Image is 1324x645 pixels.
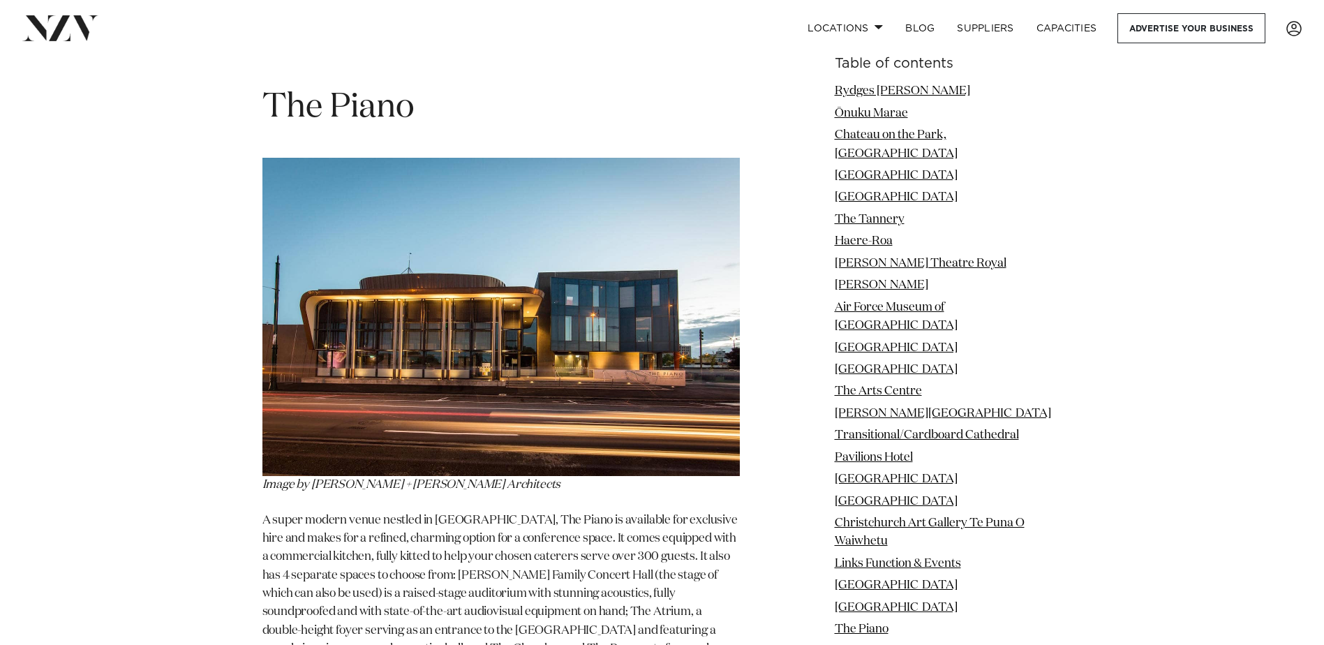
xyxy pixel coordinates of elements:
[1025,13,1108,43] a: Capacities
[835,57,1062,71] h6: Table of contents
[835,235,893,247] a: Haere-Roa
[835,473,958,485] a: [GEOGRAPHIC_DATA]
[835,258,1006,269] a: [PERSON_NAME] Theatre Royal
[835,558,961,570] a: Links Function & Events
[835,451,913,463] a: Pavilions Hotel
[946,13,1025,43] a: SUPPLIERS
[835,429,1019,441] a: Transitional/Cardboard Cathedral
[835,385,922,397] a: The Arts Centre
[835,170,958,181] a: [GEOGRAPHIC_DATA]
[835,579,958,591] a: [GEOGRAPHIC_DATA]
[835,85,970,97] a: Rydges [PERSON_NAME]
[835,129,958,159] a: Chateau on the Park, [GEOGRAPHIC_DATA]
[835,495,958,507] a: [GEOGRAPHIC_DATA]
[894,13,946,43] a: BLOG
[835,279,928,291] a: [PERSON_NAME]
[1117,13,1265,43] a: Advertise your business
[835,301,958,331] a: Air Force Museum of [GEOGRAPHIC_DATA]
[262,479,561,491] span: Image by [PERSON_NAME] + [PERSON_NAME] Architects
[835,517,1025,547] a: Christchurch Art Gallery Te Puna O Waiwhetu
[835,191,958,203] a: [GEOGRAPHIC_DATA]
[22,15,98,40] img: nzv-logo.png
[835,602,958,614] a: [GEOGRAPHIC_DATA]
[262,86,740,130] h1: The Piano
[835,214,905,225] a: The Tannery
[835,408,1051,420] a: [PERSON_NAME][GEOGRAPHIC_DATA]
[835,623,888,635] a: The Piano
[796,13,894,43] a: Locations
[835,364,958,376] a: [GEOGRAPHIC_DATA]
[835,341,958,353] a: [GEOGRAPHIC_DATA]
[835,107,908,119] a: Ōnuku Marae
